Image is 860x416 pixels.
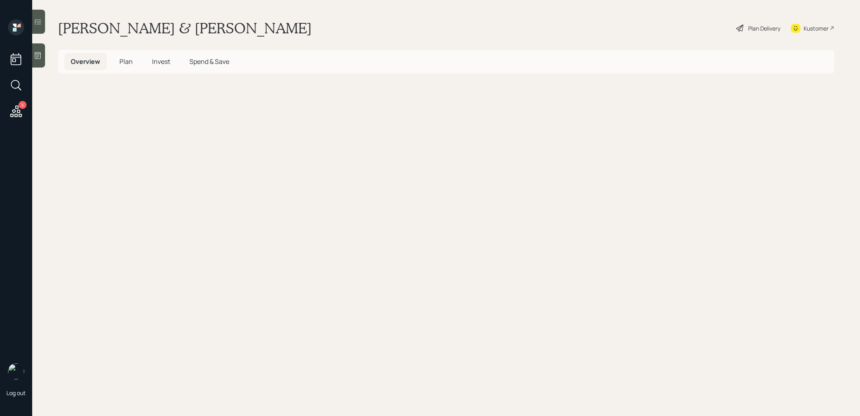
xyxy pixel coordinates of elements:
[804,24,829,33] div: Kustomer
[6,389,26,397] div: Log out
[189,57,229,66] span: Spend & Save
[152,57,170,66] span: Invest
[8,363,24,379] img: treva-nostdahl-headshot.png
[19,101,27,109] div: 5
[748,24,780,33] div: Plan Delivery
[71,57,100,66] span: Overview
[119,57,133,66] span: Plan
[58,19,312,37] h1: [PERSON_NAME] & [PERSON_NAME]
